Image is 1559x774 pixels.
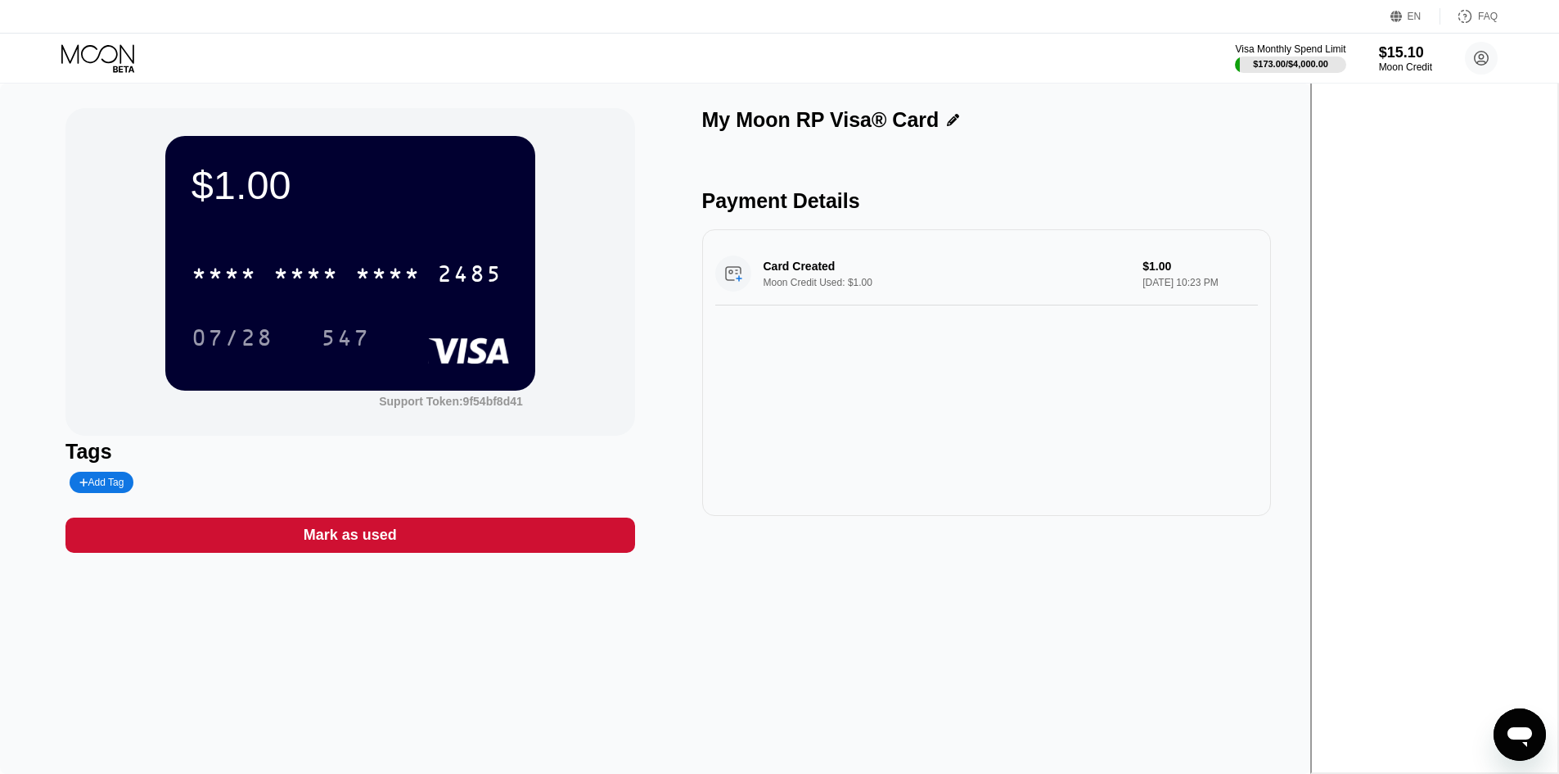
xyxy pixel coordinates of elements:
div: Moon Credit [1379,61,1432,73]
div: Support Token: 9f54bf8d41 [379,395,523,408]
div: Payment Details [702,189,1271,213]
div: FAQ [1440,8,1498,25]
div: Visa Monthly Spend Limit$173.00/$4,000.00 [1235,43,1345,73]
div: Visa Monthly Spend Limit [1235,43,1345,55]
div: $15.10Moon Credit [1379,44,1432,73]
div: FAQ [1478,11,1498,22]
div: EN [1408,11,1422,22]
div: $15.10 [1379,44,1432,61]
div: Add Tag [70,472,133,493]
div: 547 [321,327,370,353]
div: 07/28 [191,327,273,353]
div: $1.00 [191,162,509,208]
div: Tags [65,440,634,464]
div: Support Token:9f54bf8d41 [379,395,523,408]
iframe: Button to launch messaging window [1494,708,1546,761]
div: EN [1390,8,1440,25]
div: Add Tag [79,477,124,488]
div: 547 [309,317,382,358]
div: Mark as used [304,526,397,545]
div: $173.00 / $4,000.00 [1253,59,1328,69]
div: 2485 [437,263,502,289]
div: Mark as used [65,518,634,553]
div: 07/28 [179,317,286,358]
div: My Moon RP Visa® Card [702,108,939,132]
